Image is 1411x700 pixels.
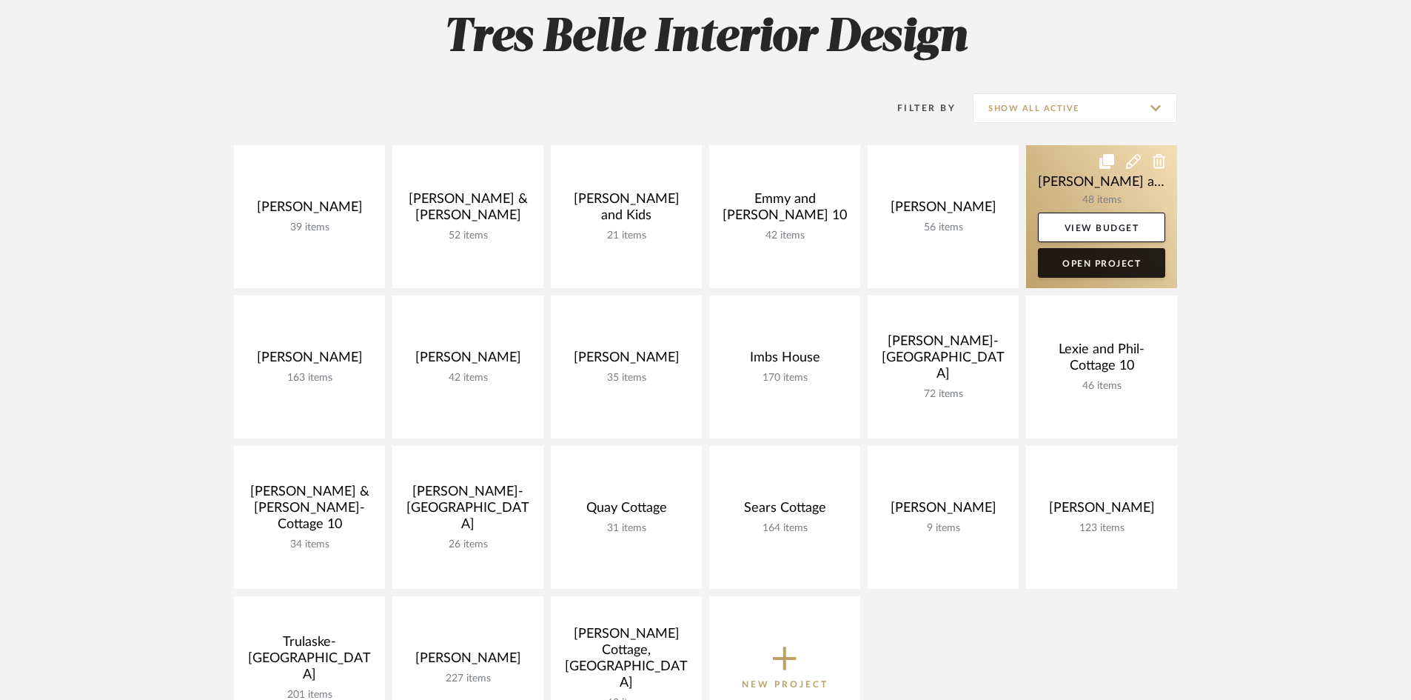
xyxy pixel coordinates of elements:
div: [PERSON_NAME] [404,350,532,372]
div: 42 items [721,230,848,242]
div: [PERSON_NAME]- [GEOGRAPHIC_DATA] [879,333,1007,388]
div: [PERSON_NAME] [879,199,1007,221]
div: [PERSON_NAME] & [PERSON_NAME]-Cottage 10 [246,484,373,539]
div: Sears Cottage [721,500,848,522]
div: 21 items [563,230,690,242]
p: New Project [742,677,828,692]
div: 42 items [404,372,532,384]
div: 56 items [879,221,1007,234]
div: [PERSON_NAME] [404,650,532,673]
div: Emmy and [PERSON_NAME] 10 [721,191,848,230]
div: 164 items [721,522,848,535]
div: Trulaske-[GEOGRAPHIC_DATA] [246,634,373,689]
div: 72 items [879,388,1007,401]
a: Open Project [1038,248,1165,278]
div: 123 items [1038,522,1165,535]
div: 39 items [246,221,373,234]
div: 46 items [1038,380,1165,393]
div: 52 items [404,230,532,242]
div: 34 items [246,539,373,551]
h2: Tres Belle Interior Design [172,10,1239,66]
div: Lexie and Phil-Cottage 10 [1038,341,1165,380]
div: 9 items [879,522,1007,535]
div: [PERSON_NAME] and Kids [563,191,690,230]
div: [PERSON_NAME] [563,350,690,372]
div: [PERSON_NAME] [879,500,1007,522]
div: [PERSON_NAME] & [PERSON_NAME] [404,191,532,230]
div: 227 items [404,673,532,685]
div: 170 items [721,372,848,384]
div: Filter By [878,101,956,116]
div: 26 items [404,539,532,551]
a: View Budget [1038,213,1165,242]
div: [PERSON_NAME] [246,199,373,221]
div: 163 items [246,372,373,384]
div: Quay Cottage [563,500,690,522]
div: [PERSON_NAME] [246,350,373,372]
div: [PERSON_NAME] [1038,500,1165,522]
div: 35 items [563,372,690,384]
div: Imbs House [721,350,848,372]
div: [PERSON_NAME] Cottage, [GEOGRAPHIC_DATA] [563,626,690,697]
div: 31 items [563,522,690,535]
div: [PERSON_NAME]-[GEOGRAPHIC_DATA] [404,484,532,539]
